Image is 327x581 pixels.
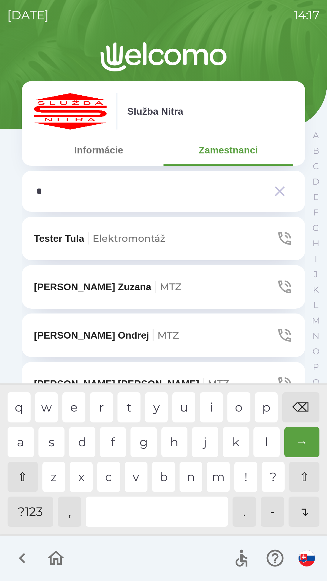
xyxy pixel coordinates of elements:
span: Elektromontáž [93,232,165,244]
p: [DATE] [7,6,49,24]
button: Tester TulaElektromontáž [22,217,305,260]
p: [PERSON_NAME] Zuzana [34,280,181,294]
span: MTZ [157,329,179,341]
button: Zamestnanci [163,139,293,161]
button: [PERSON_NAME] OndrejMTZ [22,313,305,357]
p: Tester Tula [34,231,165,246]
button: Informácie [34,139,163,161]
button: [PERSON_NAME] [PERSON_NAME]MTZ [22,362,305,405]
p: 14:17 [294,6,320,24]
img: sk flag [299,550,315,566]
span: MTZ [160,281,181,293]
p: [PERSON_NAME] [PERSON_NAME] [34,376,229,391]
span: MTZ [208,378,229,389]
img: c55f63fc-e714-4e15-be12-dfeb3df5ea30.png [34,93,107,130]
p: Služba Nitra [127,104,183,119]
button: [PERSON_NAME] ZuzanaMTZ [22,265,305,309]
p: [PERSON_NAME] Ondrej [34,328,179,343]
img: Logo [22,42,305,71]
